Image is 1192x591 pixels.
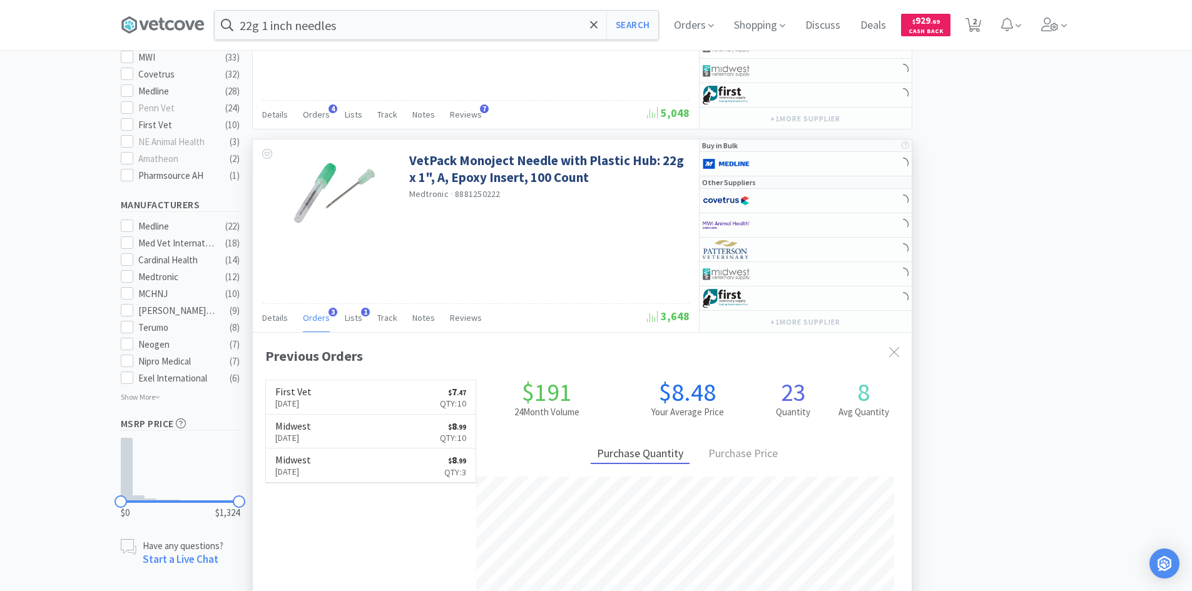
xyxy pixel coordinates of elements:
span: 3 [329,308,337,316]
span: 8 [448,420,466,432]
h1: 8 [828,380,899,405]
img: a646391c64b94eb2892348a965bf03f3_134.png [703,154,750,173]
span: Notes [412,109,435,120]
span: 1 [361,308,370,316]
div: Cardinal Health [138,253,216,268]
div: ( 28 ) [225,84,240,99]
a: Medtronic [409,188,449,200]
span: . 99 [457,457,466,465]
a: Deals [855,20,891,31]
h1: 23 [758,380,828,405]
div: ( 18 ) [225,236,240,251]
div: ( 7 ) [230,354,240,369]
div: MWI [138,50,216,65]
h1: $191 [476,380,617,405]
div: ( 10 ) [225,286,240,301]
div: ( 7 ) [230,337,240,352]
button: +1more supplier [764,110,846,128]
span: Track [377,312,397,323]
div: ( 1 ) [230,168,240,183]
div: First Vet [138,118,216,133]
p: Qty: 3 [444,465,466,479]
span: 8881250222 [455,188,501,200]
span: $ [448,457,452,465]
span: Details [262,109,288,120]
img: f6b2451649754179b5b4e0c70c3f7cb0_2.png [703,216,750,235]
div: Exel International [138,371,216,386]
button: Search [606,11,658,39]
span: Orders [303,109,330,120]
div: Pharmsource AH [138,168,216,183]
button: +1more supplier [764,313,846,331]
span: Reviews [450,312,482,323]
span: $ [448,423,452,432]
h5: MSRP Price [121,417,240,431]
h2: 24 Month Volume [476,405,617,420]
span: 3,648 [647,309,690,323]
a: Start a Live Chat [143,552,218,566]
span: . 47 [457,388,466,397]
span: Lists [345,312,362,323]
div: ( 8 ) [230,320,240,335]
h6: Midwest [275,421,311,431]
img: f5e969b455434c6296c6d81ef179fa71_3.png [703,240,750,259]
h2: Avg Quantity [828,405,899,420]
div: ( 10 ) [225,118,240,133]
p: [DATE] [275,431,311,445]
span: $ [912,18,915,26]
span: · [451,188,453,200]
a: Discuss [800,20,845,31]
h6: First Vet [275,386,312,397]
div: ( 32 ) [225,67,240,82]
p: Have any questions? [143,539,223,552]
div: ( 14 ) [225,253,240,268]
p: Qty: 10 [440,431,467,445]
div: Covetrus [138,67,216,82]
h6: Midwest [275,455,311,465]
div: ( 12 ) [225,270,240,285]
div: ( 22 ) [225,219,240,234]
p: [DATE] [275,397,312,410]
div: ( 3 ) [230,134,240,149]
div: ( 33 ) [225,50,240,65]
span: $0 [121,505,130,520]
div: Purchase Price [702,445,784,464]
span: 8 [448,453,466,466]
h2: Your Average Price [617,405,758,420]
div: Nipro Medical [138,354,216,369]
div: Open Intercom Messenger [1149,548,1179,578]
div: Med Vet International Direct [138,236,216,251]
span: 5,048 [647,106,690,120]
a: Midwest[DATE]$8.99Qty:3 [266,448,476,483]
span: . 69 [930,18,940,26]
span: Track [377,109,397,120]
p: [DATE] [275,465,311,478]
div: ( 9 ) [230,303,240,318]
div: Neogen [138,337,216,352]
div: ( 24 ) [225,101,240,116]
div: Medline [138,219,216,234]
span: 4 [329,104,337,113]
img: 67d67680309e4a0bb49a5ff0391dcc42_6.png [703,86,750,104]
p: Qty: 10 [440,397,467,410]
p: Show More [121,388,160,403]
h1: $8.48 [617,380,758,405]
div: Purchase Quantity [591,445,690,464]
div: ( 2 ) [230,151,240,166]
div: [PERSON_NAME] [PERSON_NAME] (BD) [138,303,216,318]
img: 4dd14cff54a648ac9e977f0c5da9bc2e_5.png [703,265,750,283]
h5: Manufacturers [121,198,240,212]
a: $929.69Cash Back [901,8,950,42]
a: First Vet[DATE]$7.47Qty:10 [266,380,476,415]
img: 67d67680309e4a0bb49a5ff0391dcc42_6.png [703,289,750,308]
span: Orders [303,312,330,323]
span: Details [262,312,288,323]
div: Medtronic [138,270,216,285]
span: $ [448,388,452,397]
div: Medline [138,84,216,99]
img: f707c4bc5e5f449d8929478efe64bdd8_163609.png [293,152,375,233]
div: Penn Vet [138,101,216,116]
p: Other Suppliers [702,176,756,188]
a: Midwest[DATE]$8.99Qty:10 [266,415,476,449]
div: Terumo [138,320,216,335]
